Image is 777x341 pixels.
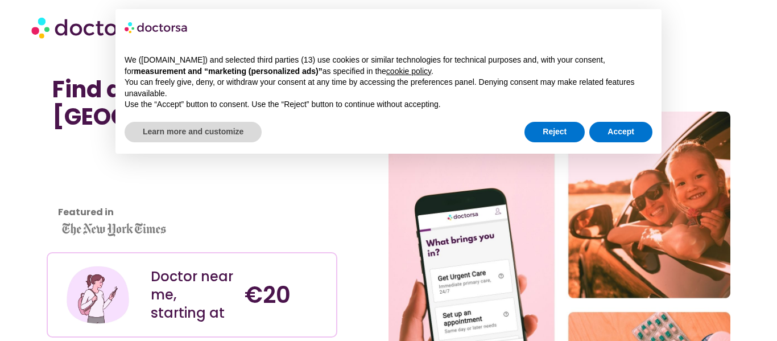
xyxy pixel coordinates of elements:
strong: measurement and “marketing (personalized ads)” [134,67,322,76]
p: Use the “Accept” button to consent. Use the “Reject” button to continue without accepting. [125,99,652,110]
button: Learn more and customize [125,122,262,142]
h4: €20 [245,281,328,309]
p: We ([DOMAIN_NAME]) and selected third parties (13) use cookies or similar technologies for techni... [125,55,652,77]
p: You can freely give, deny, or withdraw your consent at any time by accessing the preferences pane... [125,77,652,99]
h1: Find a Doctor Near Me in [GEOGRAPHIC_DATA] [52,76,332,130]
strong: Featured in [58,206,114,219]
button: Accept [589,122,652,142]
img: logo [125,18,188,36]
iframe: Customer reviews powered by Trustpilot [52,142,155,227]
a: cookie policy [386,67,431,76]
div: Doctor near me, starting at [151,268,234,322]
button: Reject [524,122,585,142]
img: Illustration depicting a young woman in a casual outfit, engaged with her smartphone. She has a p... [65,262,131,328]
